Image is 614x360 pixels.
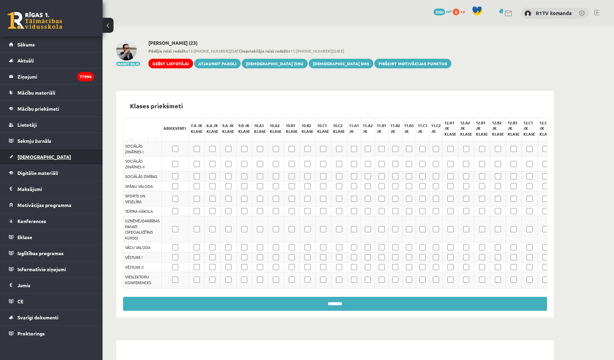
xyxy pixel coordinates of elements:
[9,326,94,341] a: Proktorings
[123,262,162,272] td: Vēsture II
[123,216,162,243] td: Uzņēmējdarbības pamati (Specializētais kurss)
[402,118,416,139] th: 11.b3 JK
[123,272,162,287] td: Vieslektoru konferences
[194,59,241,68] a: Atjaunot paroli
[490,118,506,139] th: 12.b2 JK klase
[9,133,94,149] a: Sekmju žurnāls
[116,62,140,66] button: Mainīt bildi
[316,118,331,139] th: 10.c1 klase
[17,298,23,304] span: CE
[189,118,204,139] th: 7.a JK klase
[17,250,64,256] span: Izglītības programas
[148,48,451,54] span: 15:[PHONE_NUMBER][DATE] 11:[PHONE_NUMBER][DATE]
[442,118,458,139] th: 12.a1 JK klase
[388,118,402,139] th: 11.b2 JK
[17,218,46,224] span: Konferences
[9,53,94,68] a: Aktuāli
[474,118,490,139] th: 12.b1 JK klase
[116,40,137,60] img: Indars Kraģis
[123,243,162,252] td: Vācu valoda
[17,154,71,160] span: [DEMOGRAPHIC_DATA]
[123,98,190,114] h2: Klases priekšmeti
[148,48,188,54] b: Pēdējo reizi redzēts
[9,181,94,197] a: Maksājumi
[162,118,189,139] th: Absolventi
[9,69,94,84] a: Ziņojumi77996
[8,12,62,29] a: Rīgas 1. Tālmācības vidusskola
[17,41,35,47] span: Sākums
[17,330,45,336] span: Proktorings
[17,266,66,272] span: Informatīvie ziņojumi
[242,48,290,54] b: Iepriekšējo reizi redzēts
[17,89,55,96] span: Mācību materiāli
[17,314,58,320] span: Svarīgi dokumenti
[361,118,375,139] th: 11.a2 JK
[17,170,58,176] span: Digitālie materiāli
[524,10,531,17] img: R1TV komanda
[9,165,94,181] a: Digitālie materiāli
[284,118,299,139] th: 10.b1 klase
[17,202,71,208] span: Motivācijas programma
[17,138,51,144] span: Sekmju žurnāls
[123,156,162,171] td: Sociālās zinātnes II
[537,118,553,139] th: 12.c2 JK klase
[123,141,162,156] td: Sociālās zinātnes I
[9,293,94,309] a: CE
[9,149,94,165] a: [DEMOGRAPHIC_DATA]
[9,261,94,277] a: Informatīvie ziņojumi
[17,69,94,84] legend: Ziņojumi
[299,118,315,139] th: 10.b2 klase
[17,234,32,240] span: Eklase
[123,206,162,216] td: Teātra māksla
[429,118,442,139] th: 11.c2 JK
[9,101,94,116] a: Mācību priekšmeti
[17,282,30,288] span: Jumis
[148,59,193,68] a: Dzēst lietotāju
[77,72,94,81] i: 77996
[433,9,445,15] span: 3990
[536,10,572,16] a: R1TV komanda
[347,118,361,139] th: 11.a1 JK
[123,181,162,191] td: Spāņu valoda
[522,118,537,139] th: 12.c1 JK klase
[17,181,94,197] legend: Maksājumi
[123,171,162,181] td: Sociālās zinības
[375,118,389,139] th: 11.b1 JK
[9,213,94,229] a: Konferences
[17,57,34,64] span: Aktuāli
[9,309,94,325] a: Svarīgi dokumenti
[416,118,429,139] th: 11.c1 JK
[506,118,522,139] th: 12.b3 JK klase
[9,245,94,261] a: Izglītības programas
[268,118,284,139] th: 10.a2 klase
[460,9,465,14] span: xp
[309,59,373,68] a: [DEMOGRAPHIC_DATA] SMS
[221,118,236,139] th: 9.a JK klase
[17,122,37,128] span: Lietotāji
[9,117,94,133] a: Lietotāji
[446,9,452,14] span: mP
[148,40,451,46] h2: [PERSON_NAME] (23)
[453,9,468,14] a: 0 xp
[9,229,94,245] a: Eklase
[433,9,452,14] a: 3990 mP
[9,85,94,100] a: Mācību materiāli
[9,277,94,293] a: Jumis
[17,106,59,112] span: Mācību priekšmeti
[205,118,221,139] th: 8.a JK klase
[453,9,459,15] span: 0
[9,37,94,52] a: Sākums
[236,118,252,139] th: 9.b JK klase
[331,118,347,139] th: 10.c2 klase
[458,118,474,139] th: 12.a2 JK klase
[123,191,162,206] td: Sports un veselība
[374,59,451,68] a: Piešķirt motivācijas punktus
[242,59,308,68] a: [DEMOGRAPHIC_DATA] ziņu
[123,287,162,297] td: Vizuālā māksla
[123,252,162,262] td: Vēsture I
[9,197,94,213] a: Motivācijas programma
[252,118,268,139] th: 10.a1 klase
